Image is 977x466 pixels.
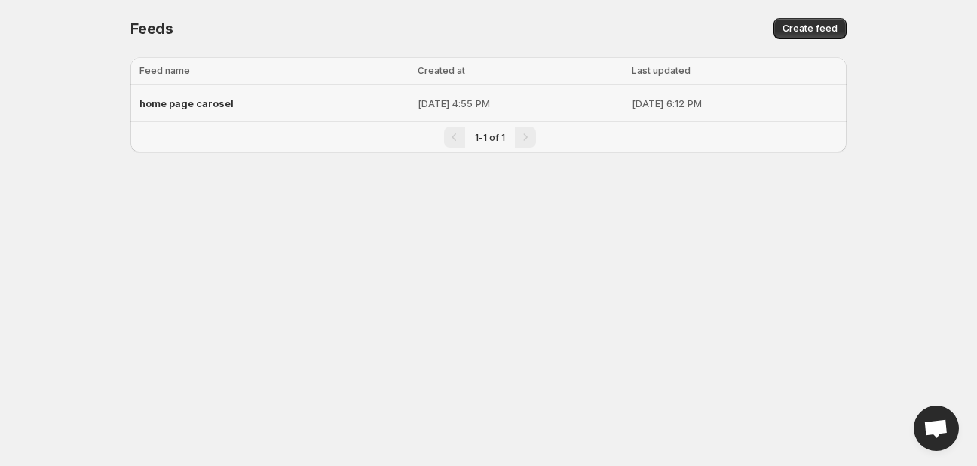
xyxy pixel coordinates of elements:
nav: Pagination [130,121,847,152]
span: 1-1 of 1 [475,132,505,143]
p: [DATE] 4:55 PM [418,96,622,111]
span: Create feed [783,23,838,35]
span: Last updated [632,65,691,76]
div: Open chat [914,406,959,451]
span: Created at [418,65,465,76]
p: [DATE] 6:12 PM [632,96,838,111]
span: Feed name [139,65,190,76]
span: home page carosel [139,97,234,109]
span: Feeds [130,20,173,38]
button: Create feed [773,18,847,39]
